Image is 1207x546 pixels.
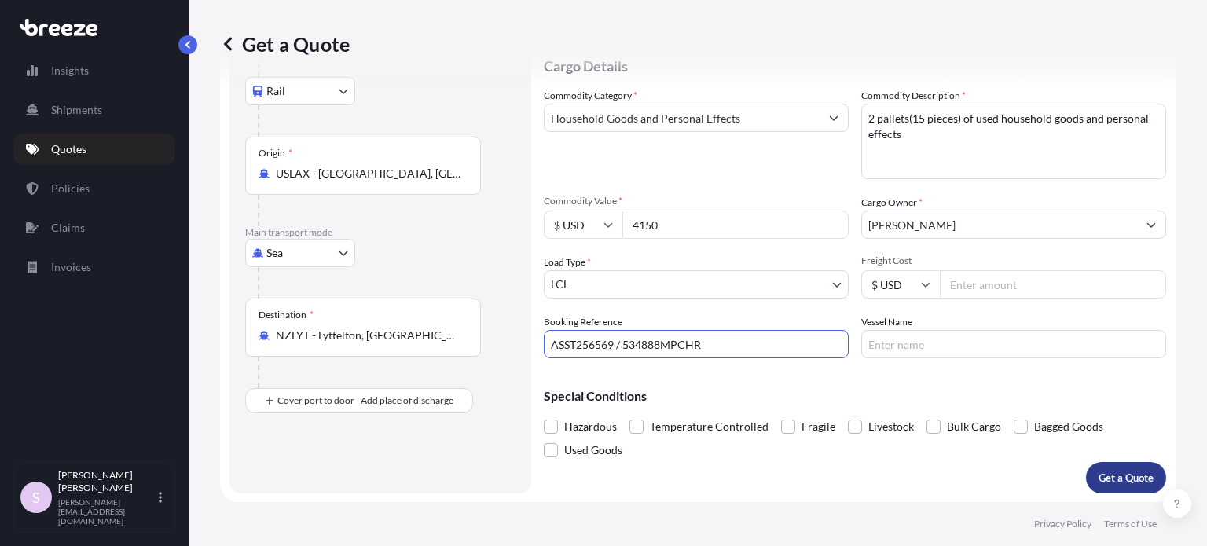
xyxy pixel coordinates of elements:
p: Invoices [51,259,91,275]
p: [PERSON_NAME][EMAIL_ADDRESS][DOMAIN_NAME] [58,497,156,526]
div: Origin [259,147,292,159]
button: Select transport [245,77,355,105]
input: Origin [276,166,461,181]
label: Commodity Description [861,88,966,104]
button: Get a Quote [1086,462,1166,493]
span: Used Goods [564,438,622,462]
button: Select transport [245,239,355,267]
a: Terms of Use [1104,518,1157,530]
span: Sea [266,245,283,261]
label: Vessel Name [861,314,912,330]
a: Claims [13,212,175,244]
span: Cover port to door - Add place of discharge [277,393,453,409]
p: Insights [51,63,89,79]
label: Cargo Owner [861,195,923,211]
a: Policies [13,173,175,204]
button: Show suggestions [1137,211,1165,239]
input: Enter name [861,330,1166,358]
p: Main transport mode [245,226,515,239]
label: Booking Reference [544,314,622,330]
p: Special Conditions [544,390,1166,402]
span: Commodity Value [544,195,849,207]
a: Shipments [13,94,175,126]
a: Privacy Policy [1034,518,1091,530]
span: Hazardous [564,415,617,438]
button: Show suggestions [820,104,848,132]
input: Destination [276,328,461,343]
p: [PERSON_NAME] [PERSON_NAME] [58,469,156,494]
span: S [32,489,40,505]
span: Bagged Goods [1034,415,1103,438]
input: Full name [862,211,1137,239]
label: Commodity Category [544,88,637,104]
a: Insights [13,55,175,86]
span: Fragile [802,415,835,438]
p: Get a Quote [1099,470,1154,486]
p: Get a Quote [220,31,350,57]
p: Shipments [51,102,102,118]
input: Enter amount [940,270,1166,299]
span: Freight Cost [861,255,1166,267]
span: Load Type [544,255,591,270]
p: Quotes [51,141,86,157]
button: Cover port to door - Add place of discharge [245,388,473,413]
span: Rail [266,83,285,99]
span: Temperature Controlled [650,415,769,438]
span: LCL [551,277,569,292]
p: Policies [51,181,90,196]
a: Quotes [13,134,175,165]
input: Type amount [622,211,849,239]
input: Select a commodity type [545,104,820,132]
span: Livestock [868,415,914,438]
p: Claims [51,220,85,236]
button: LCL [544,270,849,299]
a: Invoices [13,251,175,283]
div: Destination [259,309,314,321]
input: Your internal reference [544,330,849,358]
span: Bulk Cargo [947,415,1001,438]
